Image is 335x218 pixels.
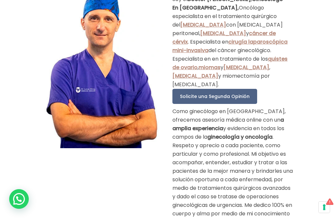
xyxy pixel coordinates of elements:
a: miomas [199,64,220,71]
a: [MEDICAL_DATA] [172,72,218,80]
span: Solicite una Segunda Opinión [180,93,250,100]
strong: ginecología y oncología [207,133,273,141]
a: cirugía laparoscópica mini-invasiva [172,38,288,54]
a: Solicite una Segunda Opinión [172,89,257,104]
a: [MEDICAL_DATA] [223,64,269,71]
div: WhatsApp contact [9,189,29,209]
a: [MEDICAL_DATA] [200,30,246,37]
a: [MEDICAL_DATA] [180,21,226,29]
